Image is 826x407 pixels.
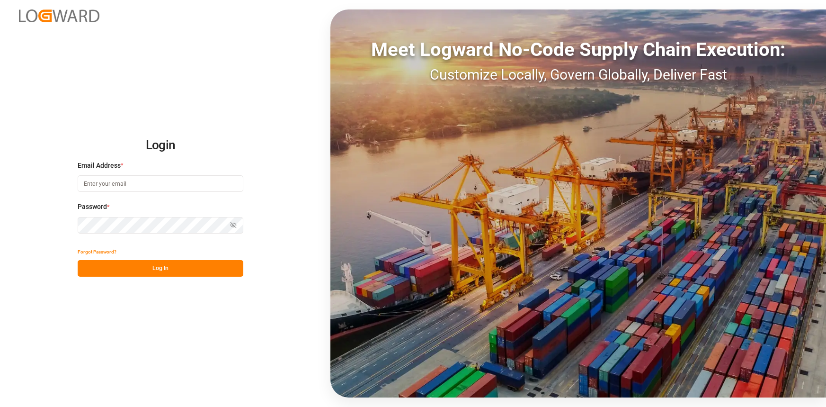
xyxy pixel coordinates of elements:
[330,64,826,85] div: Customize Locally, Govern Globally, Deliver Fast
[78,175,243,192] input: Enter your email
[78,244,116,260] button: Forgot Password?
[78,161,121,171] span: Email Address
[330,36,826,64] div: Meet Logward No-Code Supply Chain Execution:
[19,9,99,22] img: Logward_new_orange.png
[78,202,107,212] span: Password
[78,260,243,277] button: Log In
[78,130,243,161] h2: Login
